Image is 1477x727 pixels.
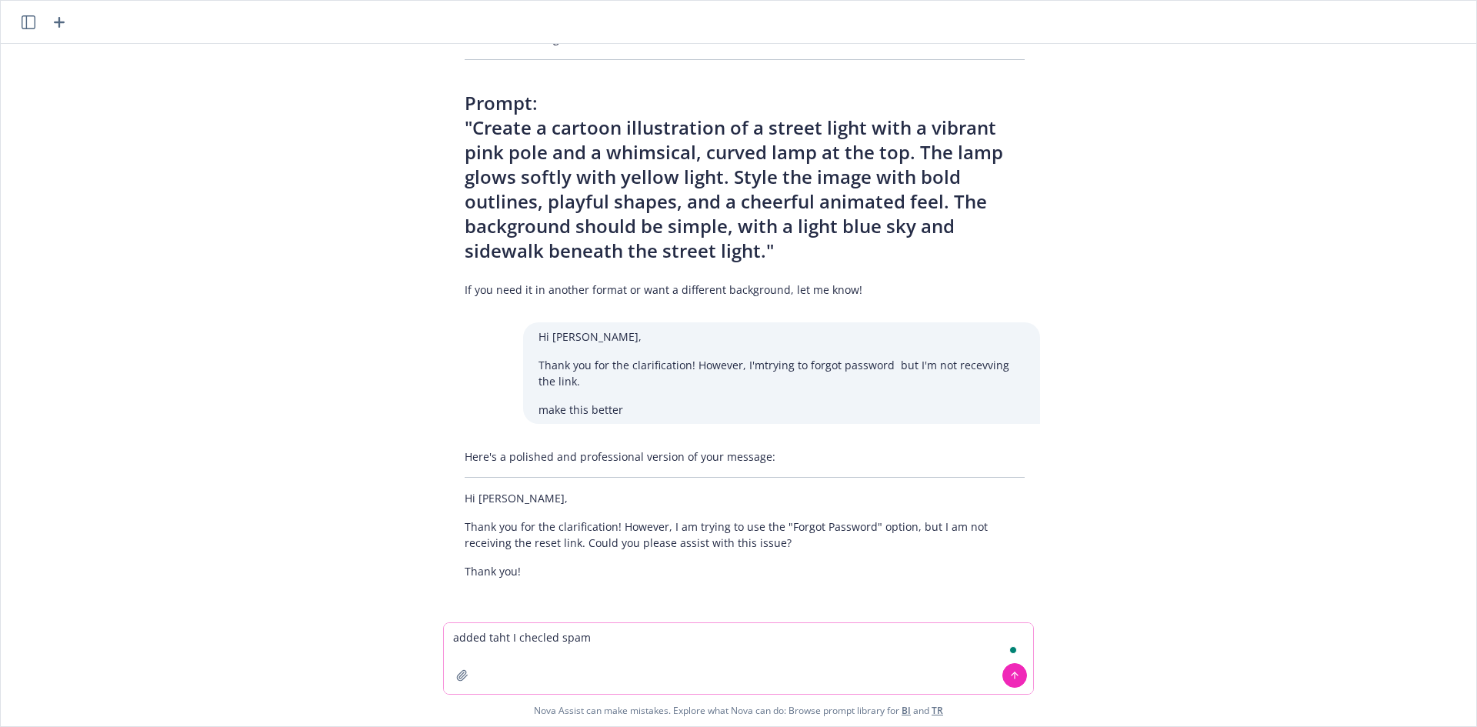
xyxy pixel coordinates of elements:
p: Here's a polished and professional version of your message: [465,449,1025,465]
textarea: To enrich screen reader interactions, please activate Accessibility in Grammarly extension settings [444,623,1033,694]
p: Hi [PERSON_NAME], [465,490,1025,506]
a: BI [902,704,911,717]
span: Nova Assist can make mistakes. Explore what Nova can do: Browse prompt library for and [534,695,943,726]
p: make this better [538,402,1025,418]
h2: "Create a cartoon illustration of a street light with a vibrant pink pole and a whimsical, curved... [465,91,1025,263]
a: TR [932,704,943,717]
p: Thank you! [465,563,1025,579]
p: Hi [PERSON_NAME], [538,328,1025,345]
p: Thank you for the clarification! However, I am trying to use the "Forgot Password" option, but I ... [465,519,1025,551]
p: Thank you for the clarification! However, I'mtrying to forgot password but I'm not recevving the ... [538,357,1025,389]
p: If you need it in another format or want a different background, let me know! [465,282,1025,298]
span: Prompt: [465,90,538,115]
